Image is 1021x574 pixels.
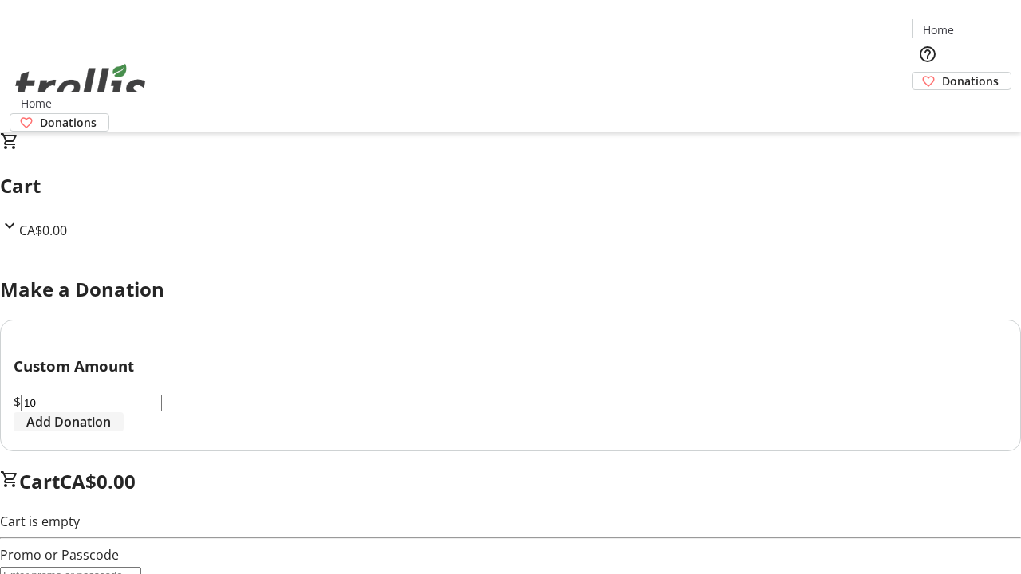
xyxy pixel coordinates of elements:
[912,90,944,122] button: Cart
[913,22,964,38] a: Home
[26,412,111,431] span: Add Donation
[40,114,97,131] span: Donations
[21,95,52,112] span: Home
[10,113,109,132] a: Donations
[912,38,944,70] button: Help
[14,412,124,431] button: Add Donation
[10,95,61,112] a: Home
[912,72,1011,90] a: Donations
[21,395,162,411] input: Donation Amount
[60,468,136,494] span: CA$0.00
[942,73,999,89] span: Donations
[19,222,67,239] span: CA$0.00
[10,46,152,126] img: Orient E2E Organization EVafVybPio's Logo
[14,393,21,411] span: $
[14,355,1007,377] h3: Custom Amount
[923,22,954,38] span: Home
